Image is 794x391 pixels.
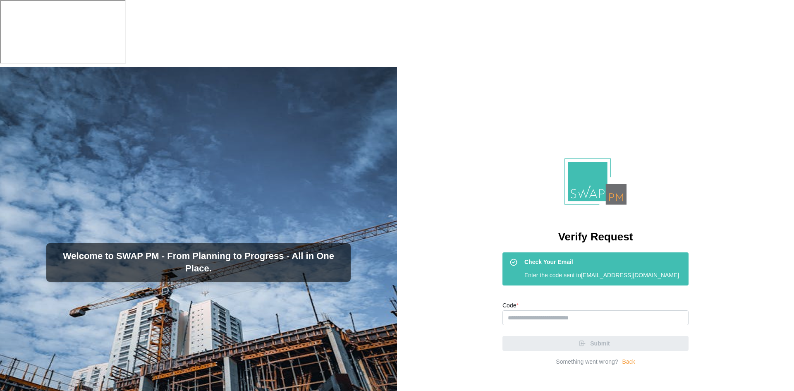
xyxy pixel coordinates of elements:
[53,250,344,276] h3: Welcome to SWAP PM - From Planning to Progress - All in One Place.
[564,158,627,205] img: Logo
[622,357,635,367] a: Back
[502,301,519,310] label: Code
[558,230,633,244] h2: Verify Request
[524,258,573,267] span: Check Your Email
[556,357,618,367] div: Something went wrong?
[524,271,683,280] div: Enter the code sent to [EMAIL_ADDRESS][DOMAIN_NAME]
